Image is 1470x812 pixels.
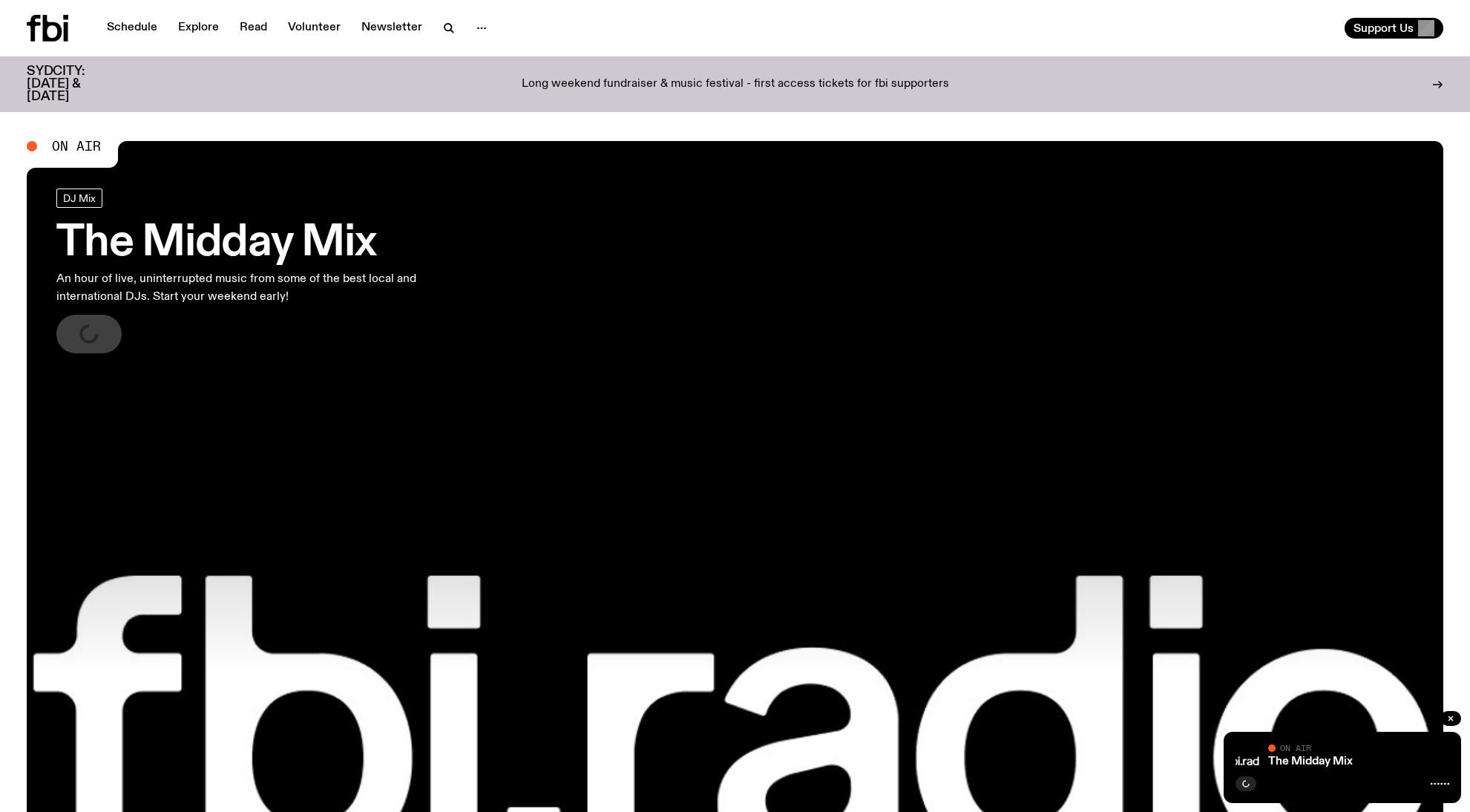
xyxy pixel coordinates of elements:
[1280,743,1311,753] span: On Air
[169,18,228,39] a: Explore
[52,140,101,153] span: On Air
[522,78,949,91] p: Long weekend fundraiser & music festival - first access tickets for fbi supporters
[279,18,350,39] a: Volunteer
[56,189,102,208] a: DJ Mix
[1345,18,1443,39] button: Support Us
[1268,756,1353,767] a: The Midday Mix
[1353,22,1414,35] span: Support Us
[56,270,436,306] p: An hour of live, uninterrupted music from some of the best local and international DJs. Start you...
[27,65,122,103] h3: SYDCITY: [DATE] & [DATE]
[56,223,436,264] h3: The Midday Mix
[63,192,96,203] span: DJ Mix
[98,18,166,39] a: Schedule
[352,18,431,39] a: Newsletter
[56,189,436,353] a: The Midday MixAn hour of live, uninterrupted music from some of the best local and international ...
[231,18,276,39] a: Read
